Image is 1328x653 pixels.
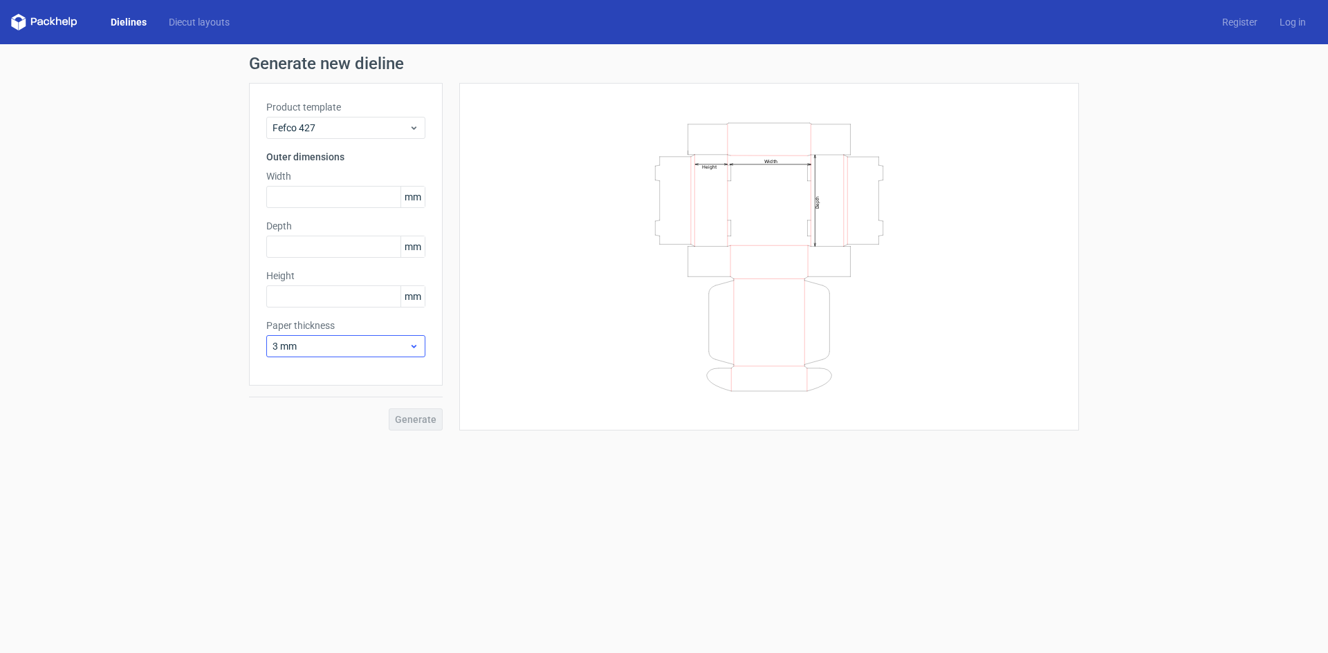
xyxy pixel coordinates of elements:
span: mm [400,187,425,207]
span: Fefco 427 [273,121,409,135]
h1: Generate new dieline [249,55,1079,72]
label: Height [266,269,425,283]
span: mm [400,236,425,257]
label: Paper thickness [266,319,425,332]
text: Height [702,164,717,169]
label: Product template [266,100,425,114]
a: Register [1211,15,1269,29]
text: Depth [815,196,820,208]
a: Dielines [100,15,158,29]
label: Width [266,169,425,183]
span: 3 mm [273,339,409,353]
span: mm [400,286,425,307]
a: Log in [1269,15,1317,29]
text: Width [764,158,777,164]
h3: Outer dimensions [266,150,425,164]
label: Depth [266,219,425,233]
a: Diecut layouts [158,15,241,29]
